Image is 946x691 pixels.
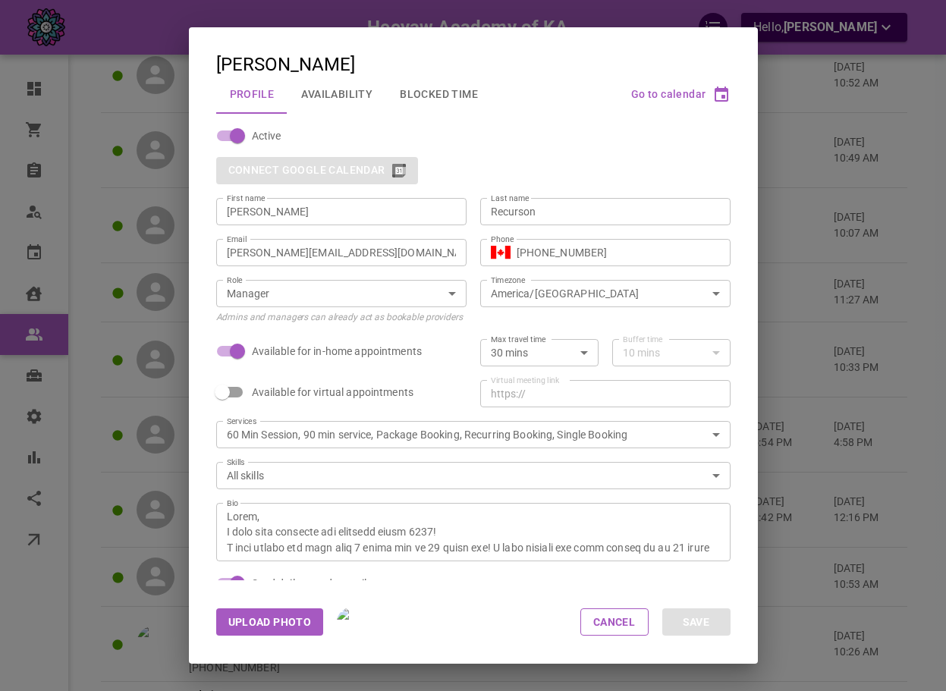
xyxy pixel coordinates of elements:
span: Active [252,128,281,143]
button: Select country [491,241,511,264]
div: Manager [227,286,456,301]
label: Virtual meeting link [491,375,559,386]
label: Buffer time [623,334,663,345]
label: Last name [491,193,529,204]
button: Cancel [580,608,649,636]
span: Available for in-home appointments [252,344,422,359]
label: Email [227,234,247,245]
span: Go to calendar [631,88,706,100]
button: Availability [288,74,386,114]
button: Open [706,283,727,304]
button: Blocked Time [386,74,492,114]
button: Profile [216,74,288,114]
label: First name [227,193,265,204]
div: 60 Min Session, 90 min service, Package Booking, Recurring Booking, Single Booking [227,427,720,442]
div: [PERSON_NAME] [216,55,355,74]
div: All skills [227,468,720,483]
label: Role [227,275,243,286]
div: 10 mins [623,345,720,360]
img: User [337,608,366,636]
label: Bio [227,498,238,509]
p: https:// [491,386,526,401]
span: Send daily agenda email [252,576,367,591]
div: You cannot connect another user's Google Calendar [216,157,418,184]
span: Admins and managers can already act as bookable providers [216,312,463,322]
button: Go to calendar [631,89,731,99]
label: Timezone [491,275,526,286]
input: +1 (702) 123-4567 [517,245,720,260]
label: Services [227,416,256,427]
div: 30 mins [491,345,588,360]
button: Upload Photo [216,608,324,636]
label: Skills [227,457,245,468]
label: Max travel time [491,334,546,345]
span: Available for virtual appointments [252,385,413,400]
label: Phone [491,234,514,245]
